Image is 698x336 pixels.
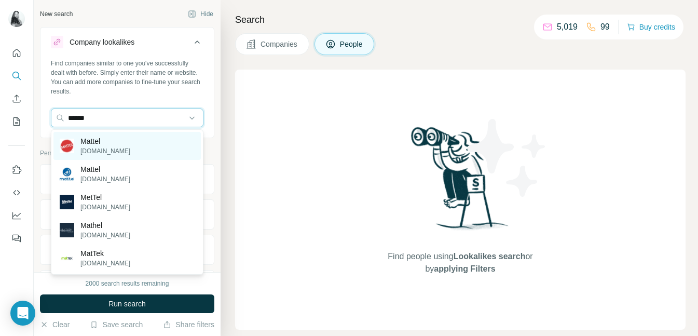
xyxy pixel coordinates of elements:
button: Enrich CSV [8,89,25,108]
button: Use Surfe API [8,183,25,202]
div: New search [40,9,73,19]
p: 99 [600,21,610,33]
h4: Search [235,12,686,27]
button: Department [40,237,214,262]
img: MatTek [60,251,74,265]
button: Search [8,66,25,85]
img: Surfe Illustration - Stars [460,111,554,205]
div: Open Intercom Messenger [10,301,35,326]
button: Clear [40,319,70,330]
p: Personal information [40,149,214,158]
button: Dashboard [8,206,25,225]
p: MatTek [80,248,130,259]
button: Run search [40,294,214,313]
p: 5,019 [557,21,578,33]
button: Share filters [163,319,214,330]
p: Mattel [80,136,130,146]
img: Mattel [60,167,74,181]
div: 2000 search results remaining [86,279,169,288]
p: [DOMAIN_NAME] [80,231,130,240]
img: Avatar [8,10,25,27]
button: Job title [40,167,214,192]
span: Companies [261,39,298,49]
button: Save search [90,319,143,330]
img: Mattel [60,139,74,153]
button: Quick start [8,44,25,62]
button: My lists [8,112,25,131]
p: [DOMAIN_NAME] [80,203,130,212]
p: Mattel [80,164,130,174]
button: Feedback [8,229,25,248]
span: applying Filters [434,264,495,273]
div: Company lookalikes [70,37,134,47]
div: Find companies similar to one you've successfully dealt with before. Simply enter their name or w... [51,59,203,96]
p: MetTel [80,192,130,203]
span: Run search [108,299,146,309]
img: MetTel [60,195,74,209]
button: Company lookalikes [40,30,214,59]
button: Use Surfe on LinkedIn [8,160,25,179]
img: Surfe Illustration - Woman searching with binoculars [406,124,514,240]
img: Mathel [60,223,74,237]
span: People [340,39,364,49]
p: [DOMAIN_NAME] [80,259,130,268]
p: Mathel [80,220,130,231]
button: Seniority [40,202,214,227]
button: Hide [181,6,221,22]
span: Lookalikes search [454,252,526,261]
button: Buy credits [627,20,675,34]
p: [DOMAIN_NAME] [80,146,130,156]
p: [DOMAIN_NAME] [80,174,130,184]
span: Find people using or by [377,250,543,275]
